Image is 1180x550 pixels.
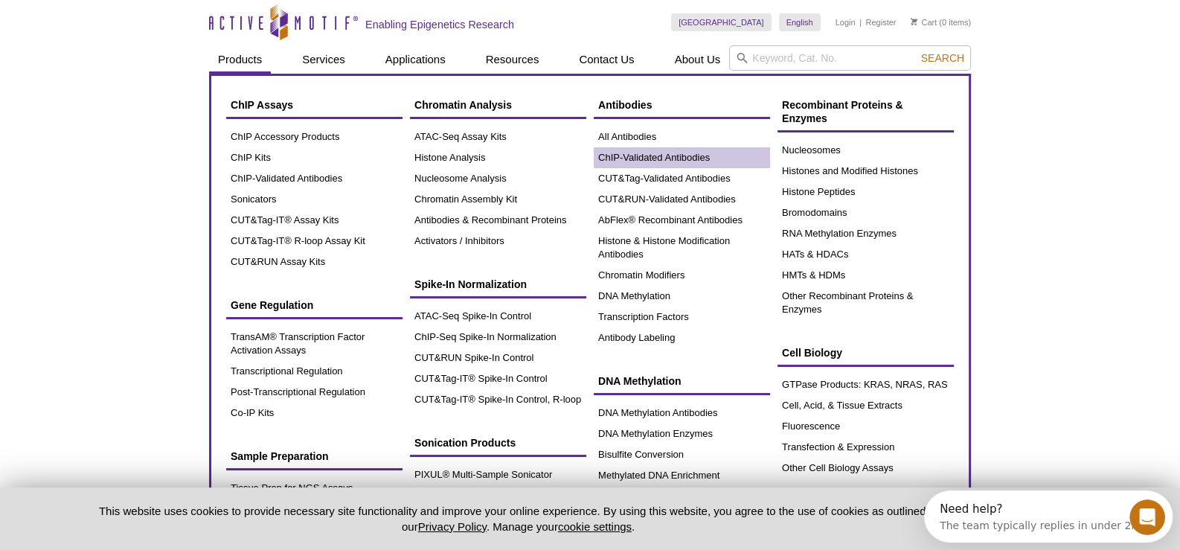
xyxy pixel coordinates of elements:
a: Activators / Inhibitors [410,231,586,252]
a: ChIP-Seq Spike-In Normalization [410,327,586,348]
li: (0 items) [911,13,971,31]
a: All Antibodies [594,127,770,147]
input: Keyword, Cat. No. [729,45,971,71]
a: CUT&Tag-IT® R-loop Assay Kit [226,231,403,252]
a: Chromatin Analysis [410,91,586,119]
a: Post-Transcriptional Regulation [226,382,403,403]
a: CUT&Tag-Validated Antibodies [594,168,770,189]
a: Bromodomains [777,202,954,223]
span: Antibodies [598,99,652,111]
a: Applications [376,45,455,74]
a: Transcriptional Regulation [226,361,403,382]
span: Cell Biology [782,347,842,359]
a: Sonicators [226,189,403,210]
a: RNA Methylation Enzymes [777,223,954,244]
span: Chromatin Analysis [414,99,512,111]
span: Sample Preparation [231,450,329,462]
a: CUT&Tag-IT® Spike-In Control, R-loop [410,389,586,410]
a: Transcription Factors [594,307,770,327]
button: cookie settings [558,520,632,533]
a: Other Recombinant Proteins & Enzymes [777,286,954,320]
a: ChIP Assays [226,91,403,119]
a: Register [865,17,896,28]
a: AbFlex® Recombinant Antibodies [594,210,770,231]
a: [GEOGRAPHIC_DATA] [671,13,772,31]
iframe: Intercom live chat [1129,499,1165,535]
a: CUT&RUN Assay Kits [226,252,403,272]
a: PIXUL® Kits [410,485,586,506]
a: Recombinant Proteins & Enzymes [777,91,954,132]
a: GTPase Products: KRAS, NRAS, RAS [777,374,954,395]
a: Methylated DNA Enrichment [594,465,770,486]
a: Login [836,17,856,28]
a: Products [209,45,271,74]
span: Recombinant Proteins & Enzymes [782,99,903,124]
a: ATAC-Seq Spike-In Control [410,306,586,327]
a: ATAC-Seq Assay Kits [410,127,586,147]
a: Cart [911,17,937,28]
div: Need help? [16,13,217,25]
iframe: Intercom live chat discovery launcher [924,490,1173,543]
a: Services [293,45,354,74]
a: Nucleosome Analysis [410,168,586,189]
h2: Enabling Epigenetics Research [365,18,514,31]
a: CUT&Tag-IT® Assay Kits [226,210,403,231]
a: Transfection & Expression [777,437,954,458]
a: Cell Biology [777,339,954,367]
span: DNA Methylation [598,375,681,387]
span: Search [921,52,964,64]
a: Histone Peptides [777,182,954,202]
a: PIXUL® Multi-Sample Sonicator [410,464,586,485]
div: Open Intercom Messenger [6,6,261,47]
a: About Us [666,45,730,74]
a: CUT&RUN Spike-In Control [410,348,586,368]
span: Sonication Products [414,437,516,449]
a: Gene Regulation [226,291,403,319]
a: CUT&Tag-IT® Spike-In Control [410,368,586,389]
span: Spike-In Normalization [414,278,527,290]
a: Histone & Histone Modification Antibodies [594,231,770,265]
a: ChIP Accessory Products [226,127,403,147]
a: Antibody Labeling [594,327,770,348]
a: HATs & HDACs [777,244,954,265]
a: Bisulfite Conversion [594,444,770,465]
a: Nucleosomes [777,140,954,161]
a: ChIP-Validated Antibodies [226,168,403,189]
img: Your Cart [911,18,917,25]
a: DNA Methylation Enzymes [594,423,770,444]
a: Resources [477,45,548,74]
a: Spike-In Normalization [410,270,586,298]
a: HMTs & HDMs [777,265,954,286]
a: Antibodies & Recombinant Proteins [410,210,586,231]
a: English [779,13,821,31]
a: Chromatin Modifiers [594,265,770,286]
p: This website uses cookies to provide necessary site functionality and improve your online experie... [73,503,963,534]
div: The team typically replies in under 2m [16,25,217,40]
a: Antibodies [594,91,770,119]
a: Sample Preparation [226,442,403,470]
a: DNA Methylation [594,367,770,395]
a: Sonication Products [410,429,586,457]
a: DNA Methylation ELISAs & Other Assays [594,486,770,520]
a: Chromatin Assembly Kit [410,189,586,210]
a: Cell, Acid, & Tissue Extracts [777,395,954,416]
button: Search [917,51,969,65]
a: DNA Methylation Antibodies [594,403,770,423]
span: Gene Regulation [231,299,313,311]
a: ChIP Kits [226,147,403,168]
span: ChIP Assays [231,99,293,111]
a: Histones and Modified Histones [777,161,954,182]
a: Fluorescence [777,416,954,437]
a: Tissue Prep for NGS Assays [226,478,403,499]
li: | [859,13,862,31]
a: Privacy Policy [418,520,487,533]
a: Co-IP Kits [226,403,403,423]
a: Contact Us [570,45,643,74]
a: ChIP-Validated Antibodies [594,147,770,168]
a: TransAM® Transcription Factor Activation Assays [226,327,403,361]
a: CUT&RUN-Validated Antibodies [594,189,770,210]
a: DNA Methylation [594,286,770,307]
a: Histone Analysis [410,147,586,168]
a: Other Cell Biology Assays [777,458,954,479]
